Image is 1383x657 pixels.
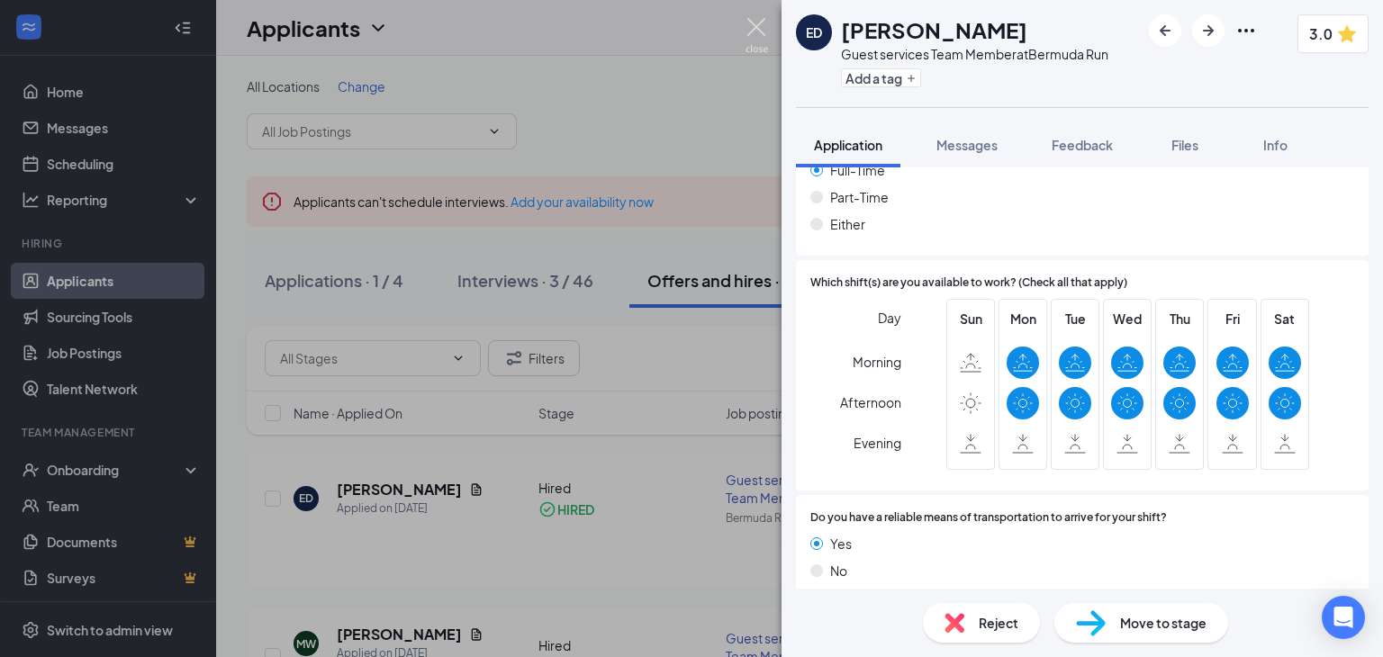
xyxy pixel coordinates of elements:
[1007,309,1039,328] span: Mon
[830,160,885,180] span: Full-Time
[830,187,889,207] span: Part-Time
[1192,14,1225,47] button: ArrowRight
[1149,14,1181,47] button: ArrowLeftNew
[1269,309,1301,328] span: Sat
[1171,137,1198,153] span: Files
[841,14,1027,45] h1: [PERSON_NAME]
[810,509,1167,526] span: Do you have a reliable means of transportation to arrive for your shift?
[878,308,901,328] span: Day
[830,561,847,580] span: No
[814,137,882,153] span: Application
[841,45,1108,63] div: Guest services Team Member at Bermuda Run
[1263,137,1288,153] span: Info
[853,346,901,378] span: Morning
[841,68,921,87] button: PlusAdd a tag
[979,613,1018,633] span: Reject
[1120,613,1207,633] span: Move to stage
[840,386,901,418] span: Afternoon
[1309,22,1333,45] span: 3.0
[1154,20,1176,41] svg: ArrowLeftNew
[1052,137,1113,153] span: Feedback
[806,23,822,41] div: ED
[1235,20,1257,41] svg: Ellipses
[1322,596,1365,639] div: Open Intercom Messenger
[810,274,1127,292] span: Which shift(s) are you available to work? (Check all that apply)
[1163,309,1196,328] span: Thu
[830,214,865,234] span: Either
[854,427,901,459] span: Evening
[936,137,998,153] span: Messages
[1059,309,1091,328] span: Tue
[830,534,852,553] span: Yes
[1111,309,1143,328] span: Wed
[1198,20,1219,41] svg: ArrowRight
[1216,309,1249,328] span: Fri
[906,73,917,84] svg: Plus
[954,309,987,328] span: Sun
